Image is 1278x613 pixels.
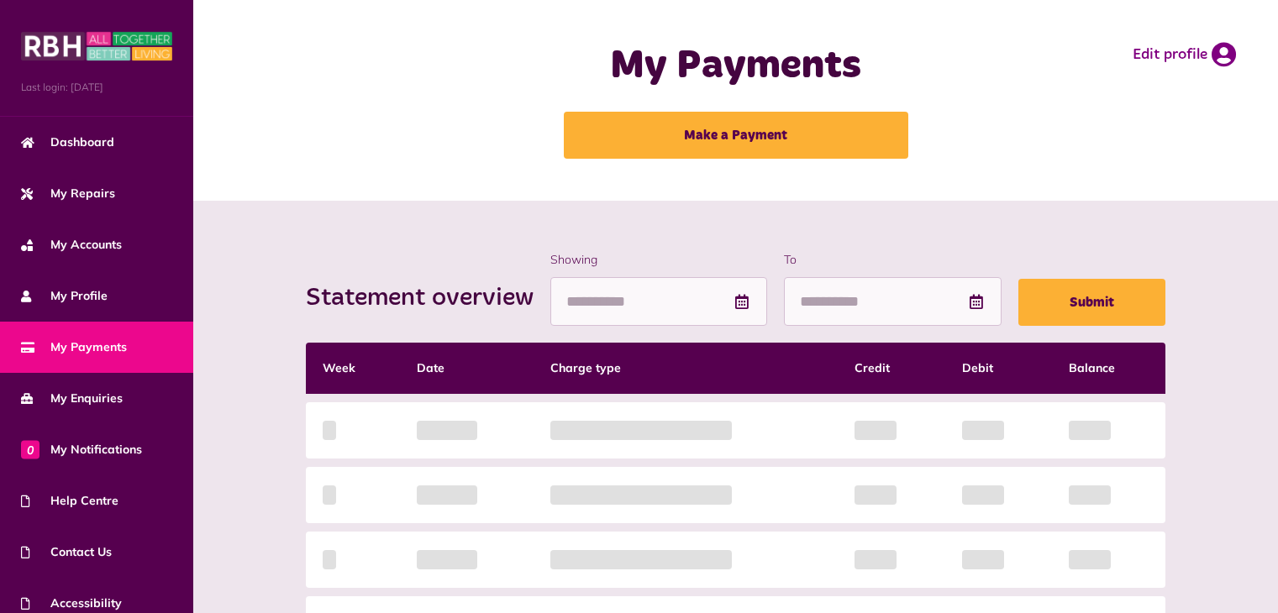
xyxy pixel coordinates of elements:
[21,134,114,151] span: Dashboard
[21,185,115,202] span: My Repairs
[21,543,112,561] span: Contact Us
[21,287,108,305] span: My Profile
[1133,42,1236,67] a: Edit profile
[21,595,122,612] span: Accessibility
[481,42,991,91] h1: My Payments
[21,492,118,510] span: Help Centre
[21,440,39,458] span: 0
[21,441,142,458] span: My Notifications
[21,80,172,95] span: Last login: [DATE]
[21,236,122,254] span: My Accounts
[21,390,123,407] span: My Enquiries
[21,338,127,356] span: My Payments
[564,112,908,159] a: Make a Payment
[21,29,172,63] img: MyRBH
